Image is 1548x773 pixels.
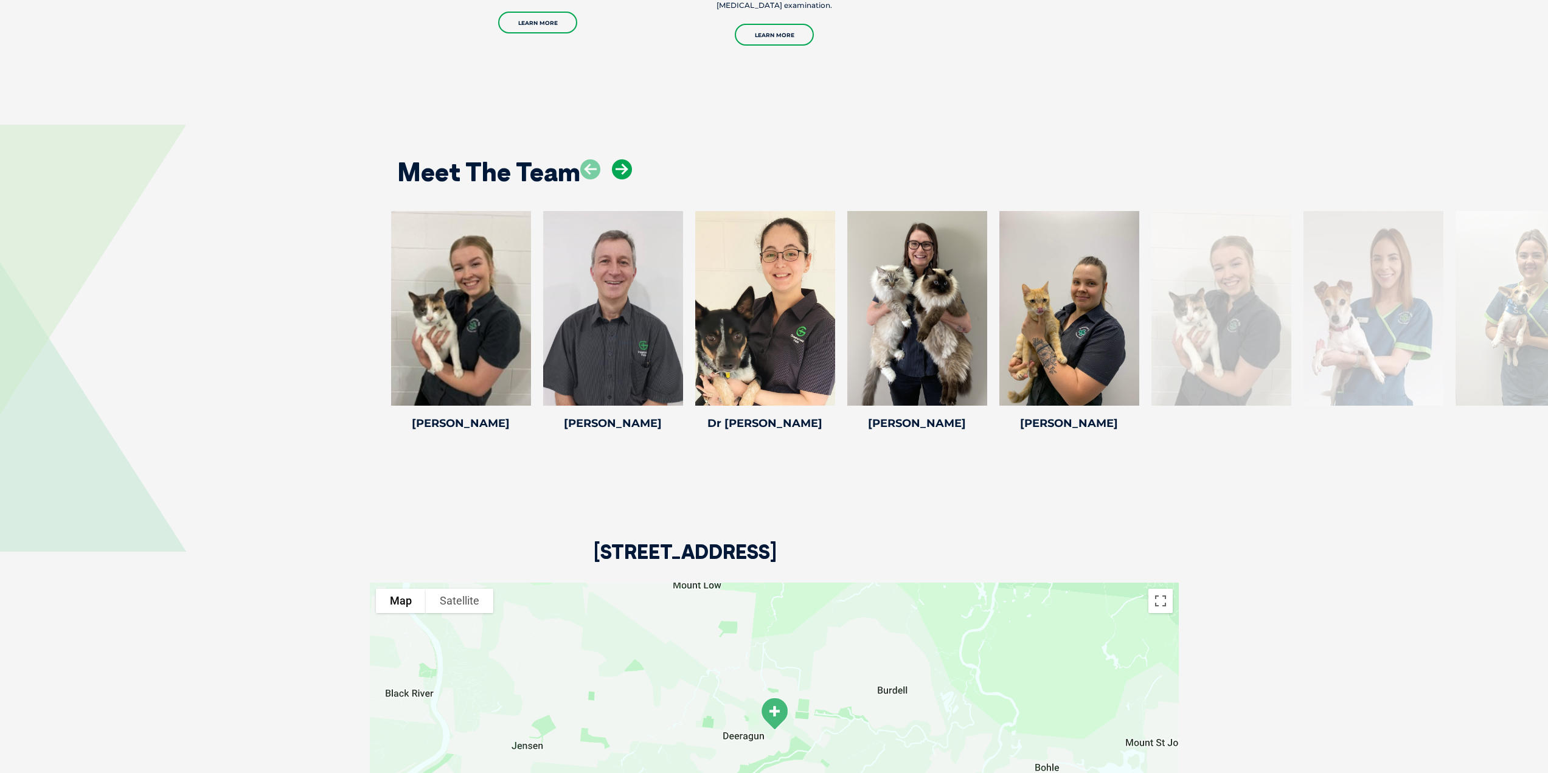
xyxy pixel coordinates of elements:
[999,418,1139,429] h4: [PERSON_NAME]
[594,542,777,583] h2: [STREET_ADDRESS]
[1148,589,1173,613] button: Toggle fullscreen view
[735,24,814,46] a: Learn More
[426,589,493,613] button: Show satellite imagery
[397,159,580,185] h2: Meet The Team
[498,12,577,33] a: Learn More
[376,589,426,613] button: Show street map
[543,418,683,429] h4: [PERSON_NAME]
[847,418,987,429] h4: [PERSON_NAME]
[391,418,531,429] h4: [PERSON_NAME]
[695,418,835,429] h4: Dr [PERSON_NAME]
